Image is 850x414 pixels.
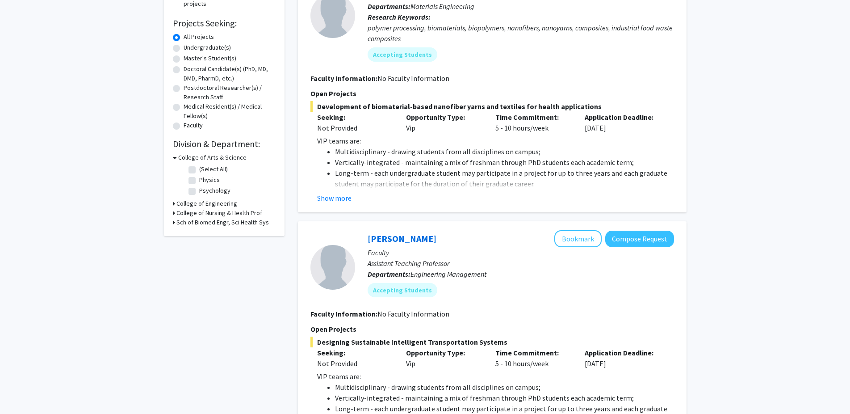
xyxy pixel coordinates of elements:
[317,347,393,358] p: Seeking:
[317,358,393,369] div: Not Provided
[7,374,38,407] iframe: Chat
[317,112,393,123] p: Seeking:
[176,199,237,208] h3: College of Engineering
[368,283,437,297] mat-chip: Accepting Students
[176,208,262,218] h3: College of Nursing & Health Prof
[335,382,674,393] li: Multidisciplinary - drawing students from all disciplines on campus;
[184,64,276,83] label: Doctoral Candidate(s) (PhD, MD, DMD, PharmD, etc.)
[368,22,674,44] div: polymer processing, biomaterials, biopolymers, nanofibers, nanoyarns, composites, industrial food...
[368,233,436,244] a: [PERSON_NAME]
[399,112,489,133] div: Vip
[184,32,214,42] label: All Projects
[605,231,674,247] button: Compose Request to Liang Zhang
[310,337,674,347] span: Designing Sustainable Intelligent Transportation Systems
[377,309,449,318] span: No Faculty Information
[184,54,236,63] label: Master's Student(s)
[406,347,482,358] p: Opportunity Type:
[410,2,474,11] span: Materials Engineering
[317,135,674,146] p: VIP teams are:
[377,74,449,83] span: No Faculty Information
[578,112,667,133] div: [DATE]
[368,47,437,62] mat-chip: Accepting Students
[173,18,276,29] h2: Projects Seeking:
[406,112,482,123] p: Opportunity Type:
[368,258,674,269] p: Assistant Teaching Professor
[585,347,661,358] p: Application Deadline:
[178,153,247,162] h3: College of Arts & Science
[310,74,377,83] b: Faculty Information:
[368,13,431,21] b: Research Keywords:
[199,186,230,195] label: Psychology
[489,347,578,369] div: 5 - 10 hours/week
[317,193,352,203] button: Show more
[495,347,571,358] p: Time Commitment:
[368,2,410,11] b: Departments:
[310,101,674,112] span: Development of biomaterial-based nanofiber yarns and textiles for health applications
[368,247,674,258] p: Faculty
[184,121,203,130] label: Faculty
[335,168,674,189] li: Long-term - each undergraduate student may participate in a project for up to three years and eac...
[335,157,674,168] li: Vertically-integrated - maintaining a mix of freshman through PhD students each academic term;
[173,139,276,149] h2: Division & Department:
[578,347,667,369] div: [DATE]
[317,371,674,382] p: VIP teams are:
[310,88,674,99] p: Open Projects
[310,324,674,334] p: Open Projects
[184,43,231,52] label: Undergraduate(s)
[184,83,276,102] label: Postdoctoral Researcher(s) / Research Staff
[489,112,578,133] div: 5 - 10 hours/week
[495,112,571,123] p: Time Commitment:
[176,218,269,227] h3: Sch of Biomed Engr, Sci Health Sys
[317,123,393,133] div: Not Provided
[554,230,602,247] button: Add Liang Zhang to Bookmarks
[585,112,661,123] p: Application Deadline:
[368,270,410,279] b: Departments:
[310,309,377,318] b: Faculty Information:
[399,347,489,369] div: Vip
[335,393,674,403] li: Vertically-integrated - maintaining a mix of freshman through PhD students each academic term;
[410,270,486,279] span: Engineering Management
[199,165,228,174] label: (Select All)
[335,146,674,157] li: Multidisciplinary - drawing students from all disciplines on campus;
[199,175,220,185] label: Physics
[184,102,276,121] label: Medical Resident(s) / Medical Fellow(s)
